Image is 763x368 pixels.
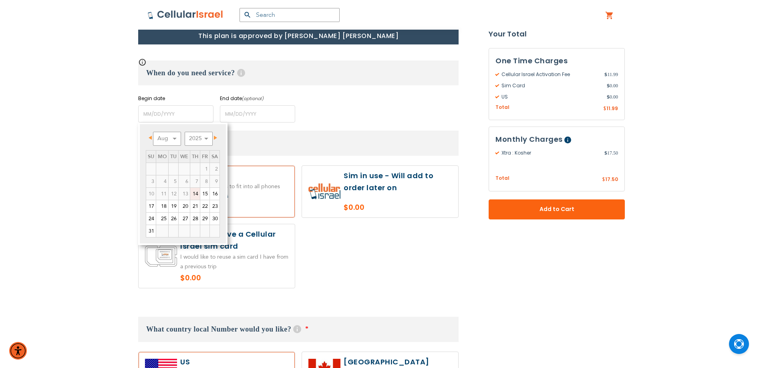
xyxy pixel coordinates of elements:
[495,93,607,101] span: US
[169,200,178,212] a: 19
[495,135,563,145] span: Monthly Charges
[604,150,607,157] span: $
[210,200,219,212] a: 23
[209,133,219,143] a: Next
[190,213,200,225] a: 28
[200,200,209,212] a: 22
[146,200,156,212] a: 17
[604,71,618,78] span: 11.99
[200,175,209,187] span: 8
[179,188,190,200] span: 13
[607,82,618,89] span: 0.00
[148,153,154,160] span: Sunday
[147,10,223,20] img: Cellular Israel Logo
[146,213,156,225] a: 24
[604,150,618,157] span: 17.50
[604,71,607,78] span: $
[495,82,607,89] span: Sim Card
[220,95,295,102] label: End date
[606,105,618,112] span: 11.99
[190,188,200,200] a: 14
[200,213,209,225] a: 29
[146,225,156,237] a: 31
[153,132,181,146] select: Select month
[200,163,209,175] span: 1
[156,213,168,225] a: 25
[210,175,219,187] span: 9
[158,153,167,160] span: Monday
[240,8,340,22] input: Search
[607,93,618,101] span: 0.00
[190,175,200,187] span: 7
[495,55,618,67] h3: One Time Charges
[169,213,178,225] a: 26
[156,188,168,200] span: 11
[489,199,625,219] button: Add to Cart
[138,95,213,102] label: Begin date
[515,205,598,214] span: Add to Cart
[9,342,27,360] div: Accessibility Menu
[202,153,208,160] span: Friday
[156,200,168,212] a: 18
[495,104,509,111] span: Total
[602,177,605,184] span: $
[603,105,606,113] span: $
[185,132,213,146] select: Select year
[210,163,219,175] span: 2
[192,153,198,160] span: Thursday
[293,325,301,333] span: Help
[237,69,245,77] span: Help
[220,105,295,123] input: MM/DD/YYYY
[179,213,190,225] a: 27
[190,200,200,212] a: 21
[146,325,291,333] span: What country local Number would you like?
[214,136,217,140] span: Next
[146,188,156,200] span: 10
[138,28,459,44] h1: This plan is approved by [PERSON_NAME] [PERSON_NAME]
[200,188,209,200] a: 15
[564,137,571,144] span: Help
[147,133,157,143] a: Prev
[138,105,213,123] input: MM/DD/YYYY
[149,136,152,140] span: Prev
[179,200,190,212] a: 20
[146,175,156,187] span: 3
[211,153,218,160] span: Saturday
[170,153,177,160] span: Tuesday
[169,188,178,200] span: 12
[210,188,219,200] a: 16
[607,82,610,89] span: $
[605,176,618,183] span: 17.50
[156,175,168,187] span: 4
[489,28,625,40] strong: Your Total
[242,95,264,102] i: (optional)
[495,71,604,78] span: Cellular Israel Activation Fee
[210,213,219,225] a: 30
[495,150,604,157] span: Xtra : Kosher
[607,93,610,101] span: $
[138,60,459,85] h3: When do you need service?
[169,175,178,187] span: 5
[495,175,509,183] span: Total
[179,175,190,187] span: 6
[180,153,188,160] span: Wednesday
